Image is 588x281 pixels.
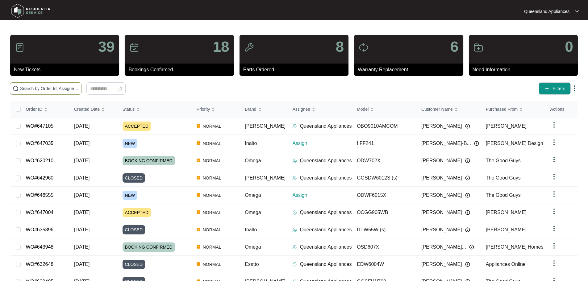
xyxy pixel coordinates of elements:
span: NEW [123,191,138,200]
span: [PERSON_NAME] [486,227,527,232]
span: NORMAL [200,243,224,251]
td: ODWF6015X [352,187,416,204]
p: Parts Ordered [243,66,348,73]
span: Created Date [74,106,100,113]
span: BOOKING CONFIRMED [123,242,175,252]
span: [PERSON_NAME] [421,174,462,182]
span: Purchased From [486,106,518,113]
th: Status [118,101,192,118]
td: ITLW55W (s) [352,221,416,238]
p: Queensland Appliances [300,174,352,182]
p: 6 [450,39,459,54]
th: Purchased From [481,101,545,118]
p: Queensland Appliances [300,122,352,130]
img: Vercel Logo [197,159,200,162]
span: [DATE] [74,158,90,163]
img: Info icon [465,210,470,215]
img: Assigner Icon [292,227,297,232]
span: [DATE] [74,123,90,129]
span: The Good Guys [486,192,521,198]
img: Info icon [465,176,470,180]
span: [PERSON_NAME] [486,210,527,215]
a: WO#642960 [26,175,53,180]
th: Order ID [21,101,69,118]
span: Appliances Online [486,262,526,267]
p: 0 [565,39,573,54]
td: ODW702X [352,152,416,169]
img: Info icon [474,141,479,146]
a: WO#620210 [26,158,53,163]
img: dropdown arrow [571,85,578,92]
span: [PERSON_NAME] Homes [486,244,544,250]
img: Vercel Logo [197,124,200,128]
img: Assigner Icon [292,245,297,250]
img: icon [129,43,139,52]
td: OCGG905WB [352,204,416,221]
p: 18 [213,39,229,54]
img: dropdown arrow [550,190,558,198]
img: dropdown arrow [550,121,558,129]
img: Vercel Logo [197,193,200,197]
p: Need Information [473,66,578,73]
span: NORMAL [200,192,224,199]
span: [PERSON_NAME] [421,226,462,233]
p: Queensland Appliances [300,226,352,233]
span: [PERSON_NAME]-B... [421,140,471,147]
span: Brand [245,106,256,113]
img: Info icon [465,158,470,163]
span: CLOSED [123,173,145,183]
span: [PERSON_NAME] Design [486,141,543,146]
span: [PERSON_NAME] [421,192,462,199]
span: Omega [245,192,261,198]
img: dropdown arrow [550,138,558,146]
span: Inalto [245,227,257,232]
span: The Good Guys [486,158,521,163]
span: Inalto [245,141,257,146]
span: BOOKING CONFIRMED [123,156,175,165]
th: Assignee [287,101,352,118]
td: OSD607X [352,238,416,256]
th: Priority [192,101,240,118]
img: dropdown arrow [550,225,558,232]
span: Filters [553,85,565,92]
span: Assignee [292,106,310,113]
img: Info icon [465,124,470,129]
img: dropdown arrow [550,242,558,250]
img: icon [15,43,25,52]
span: [DATE] [74,192,90,198]
span: ACCEPTED [123,208,151,217]
span: [DATE] [74,210,90,215]
span: ACCEPTED [123,122,151,131]
span: [DATE] [74,244,90,250]
img: Info icon [465,227,470,232]
span: [DATE] [74,141,90,146]
span: Omega [245,244,261,250]
span: Esatto [245,262,259,267]
p: Queensland Appliances [300,157,352,164]
img: Vercel Logo [197,176,200,180]
span: [DATE] [74,175,90,180]
input: Search by Order Id, Assignee Name, Customer Name, Brand and Model [20,85,79,92]
p: New Tickets [14,66,119,73]
a: WO#647035 [26,141,53,146]
p: Queensland Appliances [300,209,352,216]
img: Vercel Logo [197,141,200,145]
img: Assigner Icon [292,158,297,163]
td: OBO9010AMCOM [352,118,416,135]
th: Model [352,101,416,118]
img: Assigner Icon [292,262,297,267]
td: GGSDW6012S (s) [352,169,416,187]
img: icon [244,43,254,52]
img: filter icon [544,85,550,92]
p: Queensland Appliances [300,261,352,268]
img: Info icon [465,193,470,198]
span: Model [357,106,369,113]
img: Vercel Logo [197,262,200,266]
img: residentia service logo [9,2,52,20]
span: NORMAL [200,261,224,268]
img: Vercel Logo [197,228,200,231]
span: NEW [123,139,138,148]
span: CLOSED [123,225,145,234]
button: filter iconFilters [539,82,571,95]
span: NORMAL [200,122,224,130]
